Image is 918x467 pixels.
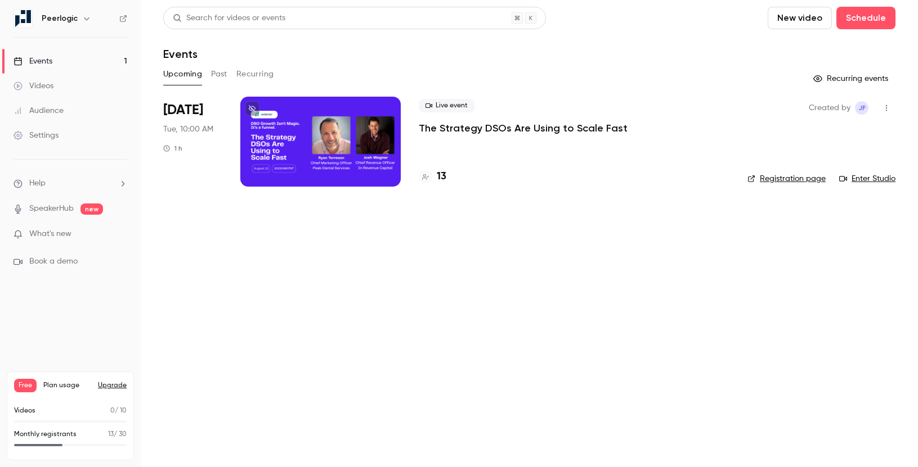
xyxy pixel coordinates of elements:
[419,169,446,184] a: 13
[419,99,474,112] span: Live event
[163,101,203,119] span: [DATE]
[14,379,37,392] span: Free
[43,381,91,390] span: Plan usage
[839,173,895,184] a: Enter Studio
[14,130,59,141] div: Settings
[29,228,71,240] span: What's new
[42,13,78,24] h6: Peerlogic
[858,101,866,115] span: JF
[163,144,182,153] div: 1 h
[173,12,285,24] div: Search for videos or events
[768,7,832,29] button: New video
[163,47,198,61] h1: Events
[29,203,74,215] a: SpeakerHub
[14,80,53,92] div: Videos
[110,406,127,416] p: / 10
[211,65,227,83] button: Past
[14,10,32,28] img: Peerlogic
[108,431,114,438] span: 13
[163,124,213,135] span: Tue, 10:00 AM
[419,121,628,135] a: The Strategy DSOs Are Using to Scale Fast
[14,406,35,416] p: Videos
[163,97,222,187] div: Aug 12 Tue, 10:00 AM (America/Phoenix)
[29,256,78,267] span: Book a demo
[14,429,77,439] p: Monthly registrants
[14,105,64,116] div: Audience
[236,65,274,83] button: Recurring
[14,56,52,67] div: Events
[808,70,895,88] button: Recurring events
[163,65,202,83] button: Upcoming
[110,407,115,414] span: 0
[747,173,826,184] a: Registration page
[437,169,446,184] h4: 13
[80,203,103,215] span: new
[809,101,850,115] span: Created by
[114,229,127,239] iframe: Noticeable Trigger
[836,7,895,29] button: Schedule
[98,381,127,390] button: Upgrade
[29,178,46,189] span: Help
[855,101,868,115] span: Jaclyn Freedman
[14,178,127,189] li: help-dropdown-opener
[108,429,127,439] p: / 30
